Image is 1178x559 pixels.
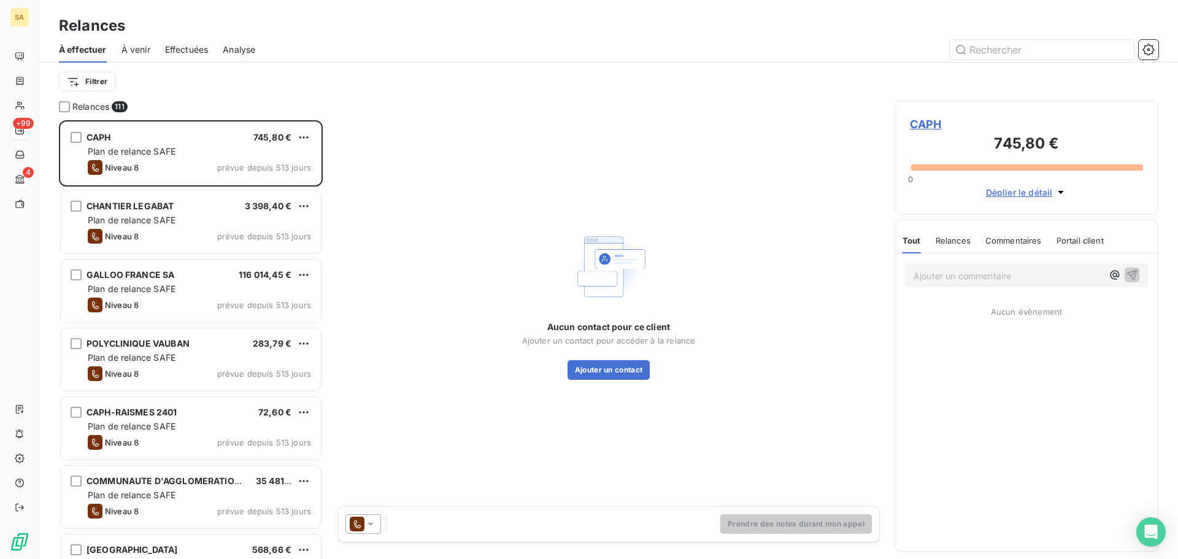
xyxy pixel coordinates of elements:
span: Déplier le détail [986,186,1053,199]
img: Empty state [569,227,648,306]
h3: 745,80 € [910,133,1143,157]
span: Niveau 8 [105,369,139,379]
span: CAPH-RAISMES 2401 [87,407,177,417]
span: COMMUNAUTE D'AGGLOMERATION DE LA PORTE DU [87,476,314,486]
span: prévue depuis 513 jours [217,163,311,172]
span: Niveau 8 [105,231,139,241]
span: prévue depuis 513 jours [217,369,311,379]
span: Relances [936,236,971,245]
span: 283,79 € [253,338,291,349]
div: SA [10,7,29,27]
span: 111 [112,101,127,112]
span: CAPH [87,132,111,142]
span: Plan de relance SAFE [88,215,175,225]
span: Niveau 8 [105,163,139,172]
h3: Relances [59,15,125,37]
div: Open Intercom Messenger [1136,517,1166,547]
span: Analyse [223,44,255,56]
span: Plan de relance SAFE [88,421,175,431]
span: Plan de relance SAFE [88,490,175,500]
span: Effectuées [165,44,209,56]
span: 4 [23,167,34,178]
span: [GEOGRAPHIC_DATA] [87,544,178,555]
button: Déplier le détail [982,185,1071,199]
span: prévue depuis 513 jours [217,300,311,310]
span: Aucun évènement [991,307,1062,317]
span: 72,60 € [258,407,291,417]
span: +99 [13,118,34,129]
span: Aucun contact pour ce client [547,321,670,333]
input: Rechercher [950,40,1134,60]
span: Relances [72,101,109,113]
span: À effectuer [59,44,107,56]
span: prévue depuis 513 jours [217,438,311,447]
span: 568,66 € [252,544,291,555]
button: Prendre des notes durant mon appel [720,514,872,534]
span: Plan de relance SAFE [88,146,175,156]
span: Plan de relance SAFE [88,352,175,363]
span: CAPH [910,116,1143,133]
span: prévue depuis 513 jours [217,506,311,516]
span: 35 481,22 € [256,476,307,486]
span: Ajouter un contact pour accéder à la relance [522,336,696,345]
div: grid [59,120,323,559]
span: prévue depuis 513 jours [217,231,311,241]
img: Logo LeanPay [10,532,29,552]
a: 4 [10,169,29,189]
span: 116 014,45 € [239,269,291,280]
span: Portail client [1057,236,1104,245]
span: Niveau 8 [105,300,139,310]
a: +99 [10,120,29,140]
span: 745,80 € [253,132,291,142]
span: Commentaires [985,236,1042,245]
span: GALLOO FRANCE SA [87,269,174,280]
span: Niveau 8 [105,438,139,447]
span: 0 [908,174,913,184]
span: CHANTIER LEGABAT [87,201,174,211]
span: POLYCLINIQUE VAUBAN [87,338,190,349]
button: Filtrer [59,72,115,91]
button: Ajouter un contact [568,360,650,380]
span: À venir [121,44,150,56]
span: Plan de relance SAFE [88,283,175,294]
span: Tout [903,236,921,245]
span: Niveau 8 [105,506,139,516]
span: 3 398,40 € [245,201,292,211]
